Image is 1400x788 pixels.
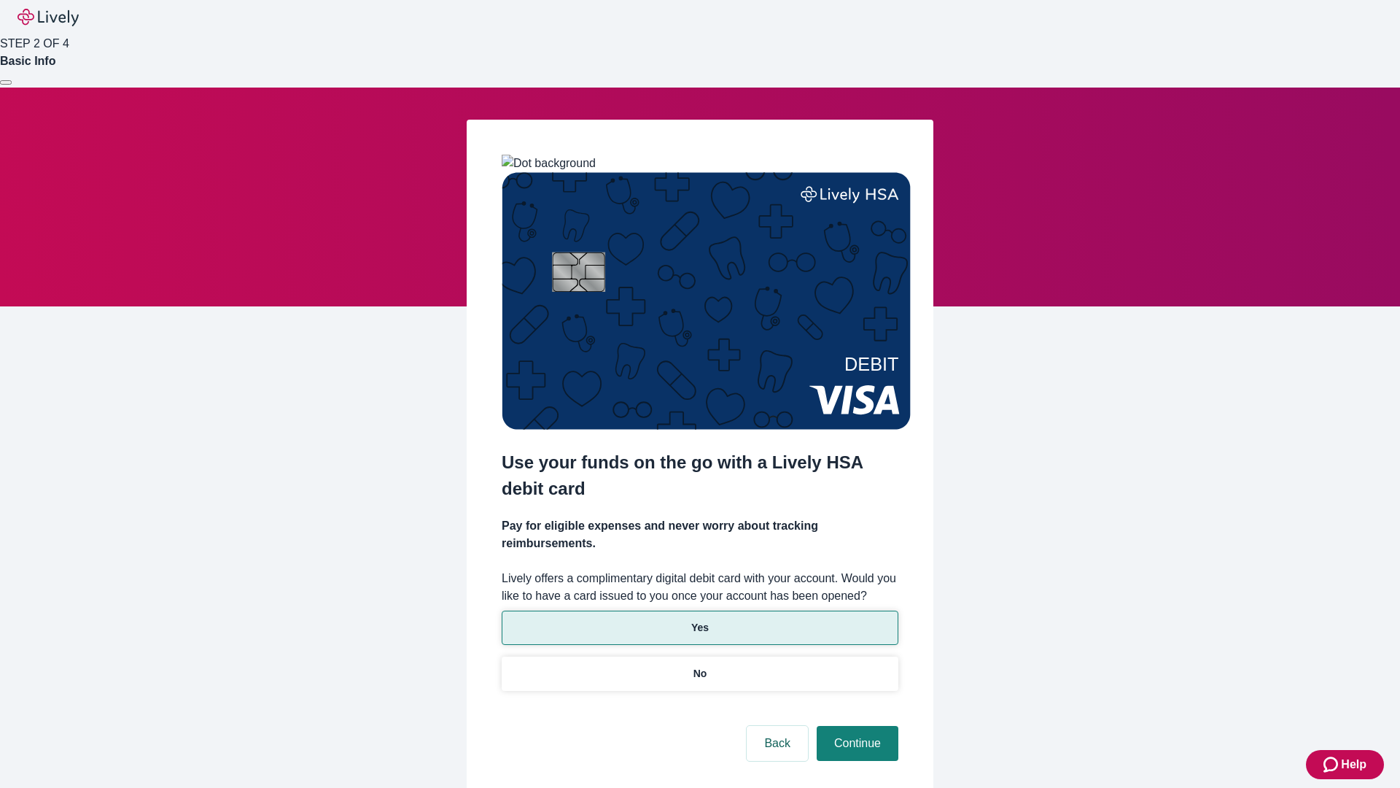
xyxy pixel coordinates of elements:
[502,657,898,691] button: No
[502,611,898,645] button: Yes
[817,726,898,761] button: Continue
[502,155,596,172] img: Dot background
[747,726,808,761] button: Back
[693,666,707,681] p: No
[1306,750,1384,779] button: Zendesk support iconHelp
[17,9,79,26] img: Lively
[1323,756,1341,773] svg: Zendesk support icon
[502,172,911,430] img: Debit card
[502,570,898,605] label: Lively offers a complimentary digital debit card with your account. Would you like to have a card...
[691,620,709,636] p: Yes
[502,449,898,502] h2: Use your funds on the go with a Lively HSA debit card
[502,517,898,552] h4: Pay for eligible expenses and never worry about tracking reimbursements.
[1341,756,1366,773] span: Help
